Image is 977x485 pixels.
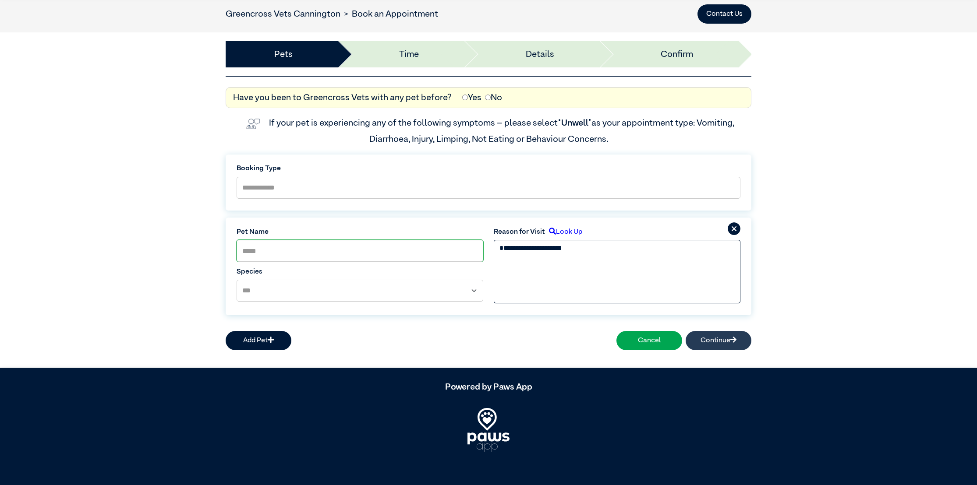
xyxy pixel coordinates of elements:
[462,91,481,104] label: Yes
[485,91,502,104] label: No
[226,331,291,350] button: Add Pet
[226,7,438,21] nav: breadcrumb
[467,408,510,452] img: PawsApp
[226,382,751,392] h5: Powered by Paws App
[462,95,468,100] input: Yes
[485,95,491,100] input: No
[243,115,264,133] img: vet
[237,163,740,174] label: Booking Type
[233,91,452,104] label: Have you been to Greencross Vets with any pet before?
[545,227,582,237] label: Look Up
[237,267,483,277] label: Species
[558,119,591,127] span: “Unwell”
[237,227,483,237] label: Pet Name
[686,331,751,350] button: Continue
[494,227,545,237] label: Reason for Visit
[226,10,340,18] a: Greencross Vets Cannington
[616,331,682,350] button: Cancel
[340,7,438,21] li: Book an Appointment
[697,4,751,24] button: Contact Us
[274,48,293,61] a: Pets
[269,119,736,143] label: If your pet is experiencing any of the following symptoms – please select as your appointment typ...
